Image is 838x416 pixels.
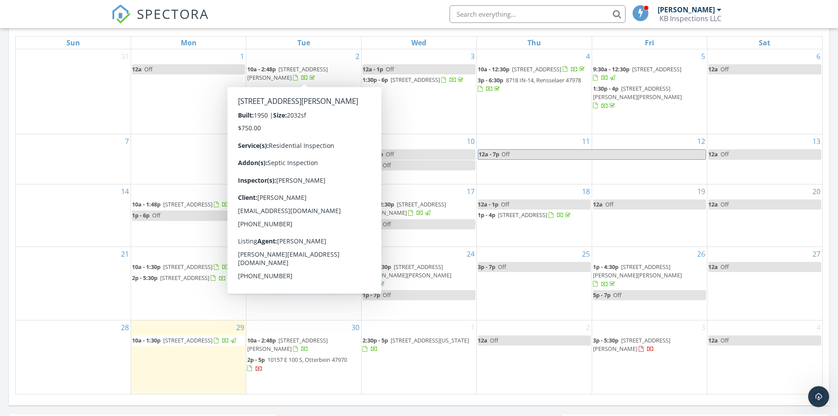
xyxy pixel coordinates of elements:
[506,76,581,84] span: 8718 IN-14, Rensselaer 47978
[247,355,360,374] a: 2p - 5p 10157 E 100 S, Otterbein 47970
[247,200,328,217] span: [STREET_ADDRESS][PERSON_NAME]
[163,263,212,271] span: [STREET_ADDRESS]
[132,336,238,344] a: 10a - 1:30p [STREET_ADDRESS]
[247,336,328,353] span: [STREET_ADDRESS][PERSON_NAME]
[247,64,360,83] a: 10a - 2:48p [STREET_ADDRESS][PERSON_NAME]
[234,184,246,199] a: Go to September 15, 2025
[410,37,428,49] a: Wednesday
[580,134,592,148] a: Go to September 11, 2025
[362,200,446,217] a: 10a - 12:30p [STREET_ADDRESS][PERSON_NAME]
[42,288,49,295] button: Gif picker
[362,262,476,290] a: 9a - 12:30p [STREET_ADDRESS][PERSON_NAME][PERSON_NAME]
[386,150,394,158] span: Off
[659,14,721,23] div: KB Inspections LLC
[695,184,707,199] a: Go to September 19, 2025
[247,220,273,228] span: 1p - 3:30p
[478,75,591,94] a: 3p - 6:30p 8718 IN-14, Rensselaer 47978
[247,336,328,353] a: 10a - 2:48p [STREET_ADDRESS][PERSON_NAME]
[61,156,75,163] a: here
[580,247,592,261] a: Go to September 25, 2025
[391,336,469,344] span: [STREET_ADDRESS][US_STATE]
[721,263,729,271] span: Off
[707,184,822,247] td: Go to September 20, 2025
[350,320,361,335] a: Go to September 30, 2025
[16,49,131,134] td: Go to August 31, 2025
[593,85,682,109] a: 1:30p - 4p [STREET_ADDRESS][PERSON_NAME][PERSON_NAME]
[131,134,246,184] td: Go to September 8, 2025
[354,134,361,148] a: Go to September 9, 2025
[708,65,718,73] span: 12a
[699,49,707,63] a: Go to September 5, 2025
[20,173,72,180] a: [DOMAIN_NAME]
[391,76,440,84] span: [STREET_ADDRESS]
[593,291,611,299] span: 5p - 7p
[478,211,572,219] a: 1p - 4p [STREET_ADDRESS]
[247,200,328,217] a: 9a - 12:30p [STREET_ADDRESS][PERSON_NAME]
[695,134,707,148] a: Go to September 12, 2025
[132,199,245,210] a: 10a - 1:48p [STREET_ADDRESS]
[247,220,350,228] a: 1p - 3:30p [STREET_ADDRESS]
[137,4,209,23] span: SPECTORA
[151,285,165,299] button: Send a message…
[592,184,707,247] td: Go to September 19, 2025
[658,5,715,14] div: [PERSON_NAME]
[362,263,391,271] span: 9a - 12:30p
[111,4,131,24] img: The Best Home Inspection Software - Spectora
[593,262,706,290] a: 1p - 4:30p [STREET_ADDRESS][PERSON_NAME][PERSON_NAME]
[43,4,70,11] h1: Support
[478,76,581,92] a: 3p - 6:30p 8718 IN-14, Rensselaer 47978
[43,11,82,20] p: Active 1h ago
[362,336,469,353] a: 2:30p - 5p [STREET_ADDRESS][US_STATE]
[132,336,161,344] span: 10a - 1:30p
[592,134,707,184] td: Go to September 12, 2025
[469,320,476,335] a: Go to October 1, 2025
[119,247,131,261] a: Go to September 21, 2025
[593,85,618,92] span: 1:30p - 4p
[362,49,477,134] td: Go to September 3, 2025
[14,121,137,182] div: Payouts to your bank or debit card occur on a daily basis. Each payment usually takes two busines...
[362,199,476,218] a: 10a - 12:30p [STREET_ADDRESS][PERSON_NAME]
[699,320,707,335] a: Go to October 3, 2025
[154,4,170,19] div: Close
[707,134,822,184] td: Go to September 13, 2025
[362,184,477,247] td: Go to September 17, 2025
[247,65,328,81] a: 10a - 2:48p [STREET_ADDRESS][PERSON_NAME]
[163,200,212,208] span: [STREET_ADDRESS]
[14,65,137,117] div: You've received a payment! Amount $325.00 Fee $3.99 Net $321.01 Transaction # pi_3SClg8K7snlDGpRF...
[643,37,656,49] a: Friday
[708,150,718,158] span: 12a
[246,320,362,394] td: Go to September 30, 2025
[478,65,586,73] a: 10a - 12:30p [STREET_ADDRESS]
[721,200,729,208] span: Off
[362,134,477,184] td: Go to September 10, 2025
[478,150,500,159] span: 12a - 7p
[450,5,626,23] input: Search everything...
[14,288,21,295] button: Upload attachment
[111,12,209,30] a: SPECTORA
[238,49,246,63] a: Go to September 1, 2025
[811,247,822,261] a: Go to September 27, 2025
[119,320,131,335] a: Go to September 28, 2025
[707,247,822,320] td: Go to September 27, 2025
[131,247,246,320] td: Go to September 22, 2025
[757,37,772,49] a: Saturday
[160,274,209,282] span: [STREET_ADDRESS]
[707,49,822,134] td: Go to September 6, 2025
[386,65,394,73] span: Off
[65,37,82,49] a: Sunday
[6,4,22,20] button: go back
[25,5,39,19] img: Profile image for Support
[498,263,506,271] span: Off
[815,320,822,335] a: Go to October 4, 2025
[246,134,362,184] td: Go to September 9, 2025
[119,184,131,199] a: Go to September 14, 2025
[721,336,729,344] span: Off
[383,161,391,169] span: Off
[498,211,547,219] span: [STREET_ADDRESS]
[7,60,144,187] div: You've received a payment! Amount $325.00 Fee $3.99 Net $321.01 Transaction # pi_3SClg8K7snlDGpRF...
[132,200,238,208] a: 10a - 1:48p [STREET_ADDRESS]
[593,85,682,101] span: [STREET_ADDRESS][PERSON_NAME][PERSON_NAME]
[476,134,592,184] td: Go to September 11, 2025
[350,247,361,261] a: Go to September 23, 2025
[593,65,681,81] a: 9:30a - 12:30p [STREET_ADDRESS]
